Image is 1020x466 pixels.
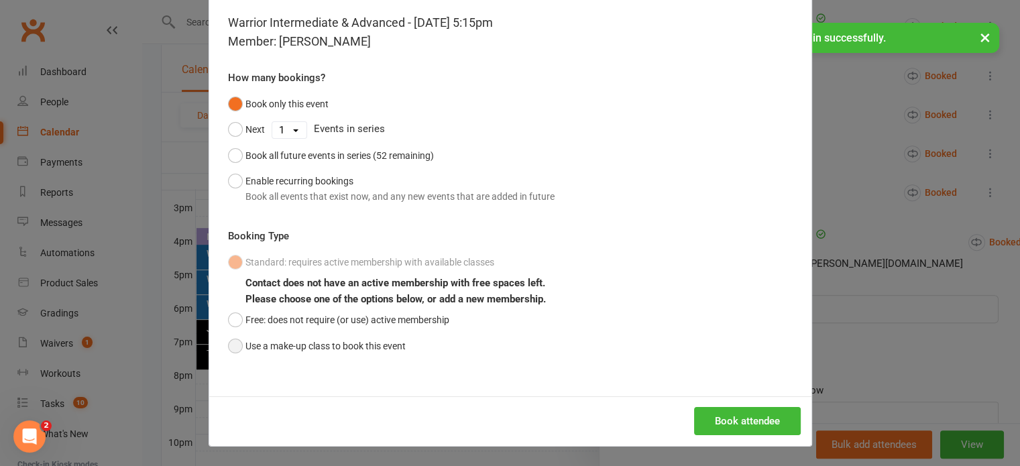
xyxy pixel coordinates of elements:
span: 2 [41,420,52,431]
label: How many bookings? [228,70,325,86]
button: Next [228,117,265,142]
div: Book all events that exist now, and any new events that are added in future [245,189,555,204]
iframe: Intercom live chat [13,420,46,453]
button: Book only this event [228,91,329,117]
b: Contact does not have an active membership with free spaces left. [245,277,545,289]
button: Book all future events in series (52 remaining) [228,143,434,168]
div: Warrior Intermediate & Advanced - [DATE] 5:15pm Member: [PERSON_NAME] [228,13,793,51]
button: Free: does not require (or use) active membership [228,307,449,333]
button: Book attendee [694,407,801,435]
button: Use a make-up class to book this event [228,333,406,359]
button: Enable recurring bookingsBook all events that exist now, and any new events that are added in future [228,168,555,209]
div: Events in series [228,117,793,142]
label: Booking Type [228,228,289,244]
div: Book all future events in series (52 remaining) [245,148,434,163]
b: Please choose one of the options below, or add a new membership. [245,293,546,305]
